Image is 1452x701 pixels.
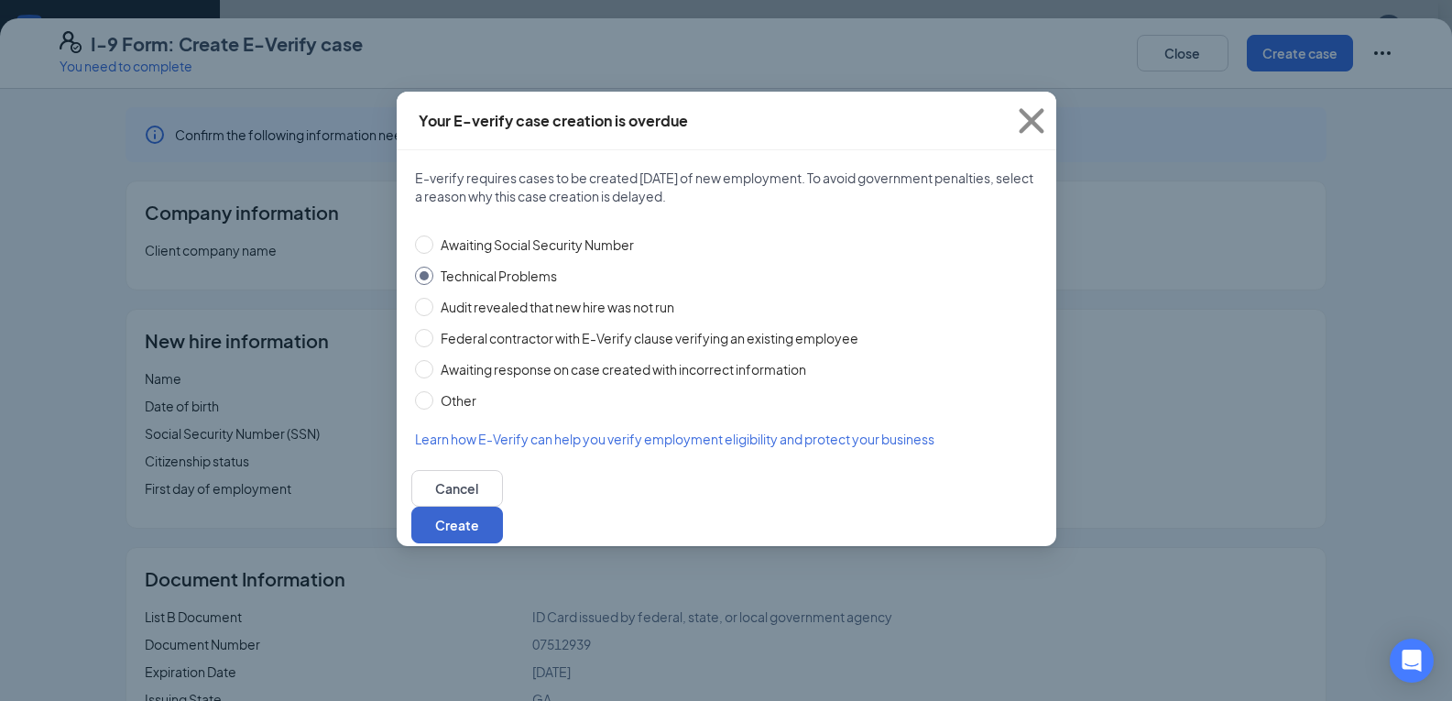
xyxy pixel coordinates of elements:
span: Federal contractor with E-Verify clause verifying an existing employee [433,328,866,348]
a: Learn how E-Verify can help you verify employment eligibility and protect your business [415,429,1038,449]
span: Other [433,390,484,411]
button: Create [411,507,503,543]
button: Cancel [411,470,503,507]
span: Awaiting response on case created with incorrect information [433,359,813,379]
span: Awaiting Social Security Number [433,235,641,255]
div: Your E-verify case creation is overdue [419,111,688,131]
div: Open Intercom Messenger [1390,639,1434,683]
span: Audit revealed that new hire was not run [433,297,682,317]
svg: Cross [1007,96,1056,146]
span: Technical Problems [433,266,564,286]
button: Close [1007,92,1056,150]
span: Learn how E-Verify can help you verify employment eligibility and protect your business [415,431,934,447]
span: E-verify requires cases to be created [DATE] of new employment. To avoid government penalties, se... [415,169,1038,205]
